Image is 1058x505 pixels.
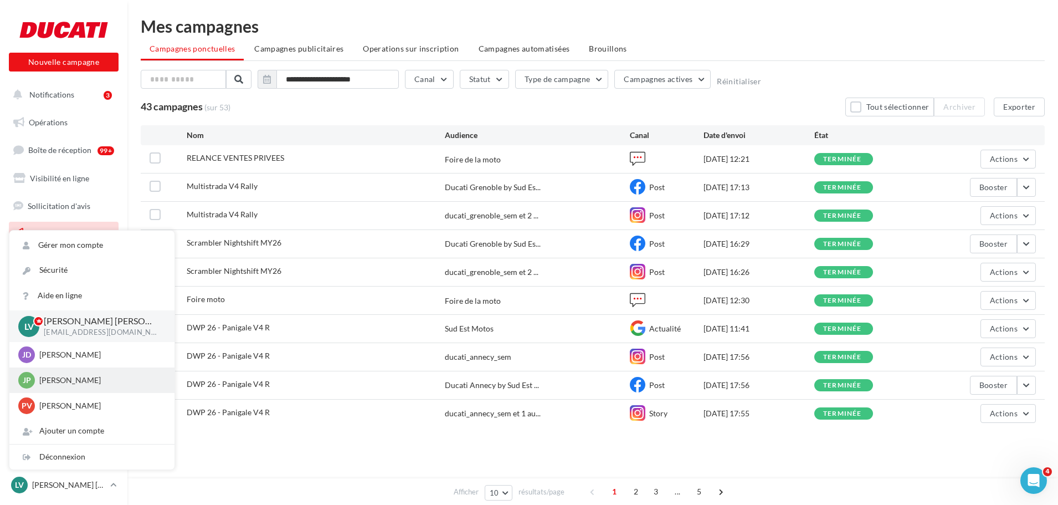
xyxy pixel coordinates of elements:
[515,70,609,89] button: Type de campagne
[9,475,119,496] a: Lv [PERSON_NAME] [PERSON_NAME]
[23,375,31,386] span: JP
[980,263,1036,282] button: Actions
[28,145,91,155] span: Boîte de réception
[703,323,814,334] div: [DATE] 11:41
[703,408,814,419] div: [DATE] 17:55
[994,98,1045,116] button: Exporter
[823,156,862,163] div: terminée
[649,267,665,277] span: Post
[649,182,665,192] span: Post
[990,267,1018,277] span: Actions
[187,323,270,332] span: DWP 26 - Panigale V4 R
[30,174,89,183] span: Visibilité en ligne
[649,409,667,418] span: Story
[254,44,343,53] span: Campagnes publicitaires
[7,195,121,218] a: Sollicitation d'avis
[460,70,509,89] button: Statut
[823,212,862,220] div: terminée
[669,483,686,501] span: ...
[605,483,623,501] span: 1
[649,239,665,248] span: Post
[823,325,862,333] div: terminée
[823,410,862,417] div: terminée
[980,348,1036,366] button: Actions
[445,154,501,165] div: Foire de la moto
[29,90,74,99] span: Notifications
[22,349,31,360] span: JD
[44,328,157,338] p: [EMAIL_ADDRESS][DOMAIN_NAME]
[32,480,106,491] p: [PERSON_NAME] [PERSON_NAME]
[703,238,814,249] div: [DATE] 16:29
[454,487,479,497] span: Afficher
[445,323,494,334] div: Sud Est Motos
[9,53,119,72] button: Nouvelle campagne
[363,44,459,53] span: Operations sur inscription
[934,98,985,116] button: Archiver
[690,483,708,501] span: 5
[970,234,1017,253] button: Booster
[187,379,270,389] span: DWP 26 - Panigale V4 R
[187,130,445,141] div: Nom
[990,324,1018,333] span: Actions
[141,100,203,113] span: 43 campagnes
[1043,467,1052,476] span: 4
[703,267,814,278] div: [DATE] 16:26
[405,70,454,89] button: Canal
[490,488,499,497] span: 10
[204,102,230,113] span: (sur 53)
[187,266,281,276] span: Scrambler Nightshift MY26
[630,130,703,141] div: Canal
[814,130,925,141] div: État
[7,138,121,162] a: Boîte de réception99+
[187,181,258,191] span: Multistrada V4 Rally
[7,83,116,106] button: Notifications 3
[589,44,627,53] span: Brouillons
[649,352,665,361] span: Post
[980,206,1036,225] button: Actions
[717,77,761,86] button: Réinitialiser
[9,233,174,258] a: Gérer mon compte
[7,304,121,328] a: Calendrier
[823,241,862,248] div: terminée
[647,483,665,501] span: 3
[980,150,1036,169] button: Actions
[518,487,564,497] span: résultats/page
[823,354,862,361] div: terminée
[141,18,1045,34] div: Mes campagnes
[445,267,538,278] span: ducati_grenoble_sem et 2 ...
[187,210,258,219] span: Multistrada V4 Rally
[445,238,541,249] span: Ducati Grenoble by Sud Es...
[187,294,225,304] span: Foire moto
[187,351,270,360] span: DWP 26 - Panigale V4 R
[703,295,814,306] div: [DATE] 12:30
[9,419,174,443] div: Ajouter un compte
[187,238,281,247] span: Scrambler Nightshift MY26
[39,349,161,360] p: [PERSON_NAME]
[28,228,68,238] span: Campagnes
[703,210,814,221] div: [DATE] 17:12
[7,222,121,245] a: Campagnes
[990,295,1018,305] span: Actions
[990,154,1018,164] span: Actions
[39,400,161,411] p: [PERSON_NAME]
[614,70,711,89] button: Campagnes actives
[703,182,814,193] div: [DATE] 17:13
[649,380,665,390] span: Post
[823,269,862,276] div: terminée
[845,98,934,116] button: Tout sélectionner
[990,352,1018,361] span: Actions
[627,483,645,501] span: 2
[15,480,24,491] span: Lv
[44,315,157,328] p: [PERSON_NAME] [PERSON_NAME]
[823,382,862,389] div: terminée
[22,400,32,411] span: PV
[445,182,541,193] span: Ducati Grenoble by Sud Es...
[187,407,270,417] span: DWP 26 - Panigale V4 R
[703,380,814,391] div: [DATE] 17:56
[7,167,121,190] a: Visibilité en ligne
[703,351,814,363] div: [DATE] 17:56
[485,485,513,501] button: 10
[703,154,814,165] div: [DATE] 12:21
[823,297,862,304] div: terminée
[1020,467,1047,494] iframe: Intercom live chat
